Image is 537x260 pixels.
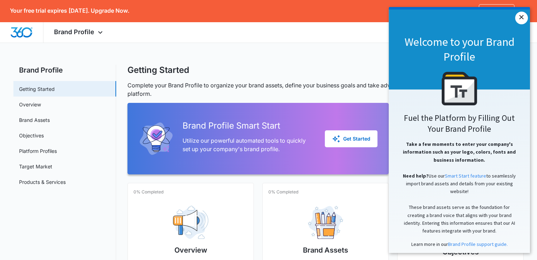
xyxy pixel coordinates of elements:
[126,5,139,17] a: Close modal
[268,189,298,195] p: 0% Completed
[7,105,134,127] h2: Fuel the Platform by Filling Out Your Brand Profile
[332,135,370,143] div: Get Started
[19,147,57,155] a: Platform Profiles
[19,132,44,139] a: Objectives
[127,65,189,75] h1: Getting Started
[479,4,514,18] a: Upgrade
[325,130,377,147] button: Get Started
[13,65,116,75] h2: Brand Profile
[19,101,41,108] a: Overview
[43,22,115,43] div: Brand Profile
[19,85,55,93] a: Getting Started
[183,119,314,132] h2: Brand Profile Smart Start
[127,81,524,98] p: Complete your Brand Profile to organize your brand assets, define your business goals and take ad...
[19,178,66,186] a: Products & Services
[7,233,134,241] p: Learn more in our
[14,134,127,156] span: Take a few moments to enter your company's information such as your logo, colors, fonts and busin...
[59,234,119,240] a: Brand Profile support guide.
[174,245,207,255] h2: Overview
[183,136,314,153] p: Utilize our powerful automated tools to quickly set up your company's brand profile.
[15,197,126,227] span: These brand assets serve as the foundation for creating a brand voice that aligns with your brand...
[17,166,127,188] span: Use our to seamlessly import brand assets and details from your existing website!
[14,166,40,172] span: Need help?
[10,7,129,14] p: Your free trial expires [DATE]. Upgrade Now.
[133,189,163,195] p: 0% Completed
[19,116,50,124] a: Brand Assets
[303,245,348,255] h2: Brand Assets
[19,163,52,170] a: Target Market
[54,28,94,36] span: Brand Profile
[56,166,97,172] a: Smart Start feature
